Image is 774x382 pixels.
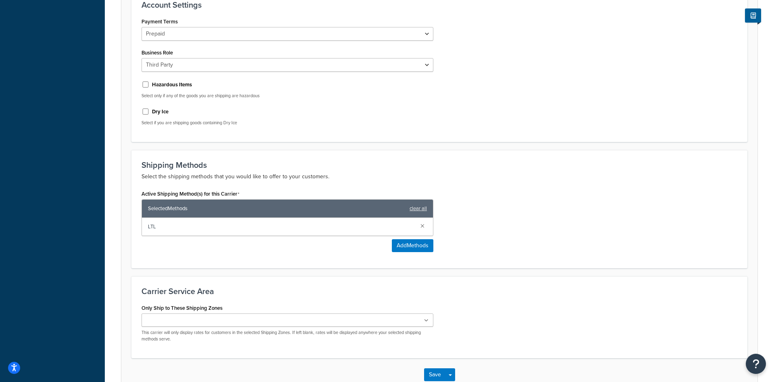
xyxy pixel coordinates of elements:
[141,19,178,25] label: Payment Terms
[141,0,737,9] h3: Account Settings
[141,305,223,311] label: Only Ship to These Shipping Zones
[141,172,737,182] p: Select the shipping methods that you would like to offer to your customers.
[152,81,192,88] label: Hazardous Items
[745,8,761,23] button: Show Help Docs
[141,161,737,169] h3: Shipping Methods
[410,203,427,214] a: clear all
[141,50,173,56] label: Business Role
[746,354,766,374] button: Open Resource Center
[392,239,433,252] button: AddMethods
[141,93,433,99] p: Select only if any of the goods you are shipping are hazardous
[152,108,169,115] label: Dry Ice
[141,120,433,126] p: Select if you are shipping goods containing Dry Ice
[141,287,737,296] h3: Carrier Service Area
[424,368,446,381] button: Save
[148,203,406,214] span: Selected Methods
[141,191,239,197] label: Active Shipping Method(s) for this Carrier
[148,221,414,232] span: LTL
[141,330,433,342] p: This carrier will only display rates for customers in the selected Shipping Zones. If left blank,...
